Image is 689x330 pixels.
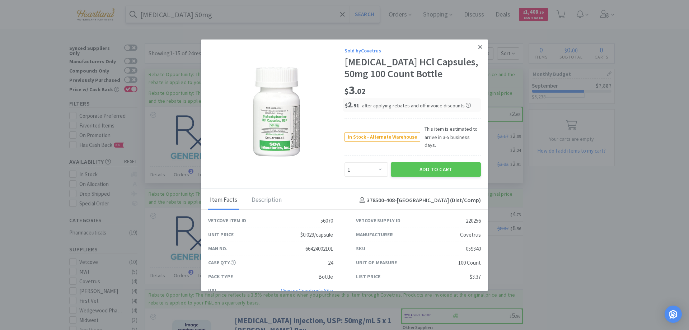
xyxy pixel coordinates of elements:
[345,102,348,109] span: $
[208,217,246,224] div: Vetcove Item ID
[250,191,283,209] div: Description
[208,273,233,280] div: Pack Type
[208,191,239,209] div: Item Facts
[466,245,481,253] div: 059340
[344,83,366,97] span: 3
[458,259,481,267] div: 100 Count
[355,86,366,96] span: . 02
[208,287,217,294] div: URL
[356,217,400,224] div: Vetcove Supply ID
[356,231,393,238] div: Manufacturer
[356,273,380,280] div: List Price
[420,125,481,149] span: This item is estimated to arrive in 3-5 business days.
[208,259,236,266] div: Case Qty.
[362,102,471,109] span: after applying rebates and off-invoice discounts
[470,273,481,281] div: $3.37
[391,162,481,177] button: Add to Cart
[356,245,365,252] div: SKU
[305,245,333,253] div: 66424002101
[344,56,481,80] div: [MEDICAL_DATA] HCl Capsules, 50mg 100 Count Bottle
[345,133,420,141] span: In Stock - Alternate Warehouse
[281,287,333,294] a: View onCovetrus's Site
[208,245,228,252] div: Man No.
[344,47,481,55] div: Sold by Covetrus
[460,231,481,239] div: Covetrus
[253,67,300,157] img: 8299025e88d54d17940886a3f3b3c620_220256.png
[320,217,333,225] div: 56070
[357,196,481,205] h4: 378500-408 - [GEOGRAPHIC_DATA] (Dist/Comp)
[318,273,333,281] div: Bottle
[466,217,481,225] div: 220256
[356,259,397,266] div: Unit of Measure
[352,102,359,109] span: . 91
[208,231,234,238] div: Unit Price
[344,86,349,96] span: $
[328,259,333,267] div: 24
[345,99,359,110] span: 2
[665,306,682,323] div: Open Intercom Messenger
[300,231,333,239] div: $0.029/capsule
